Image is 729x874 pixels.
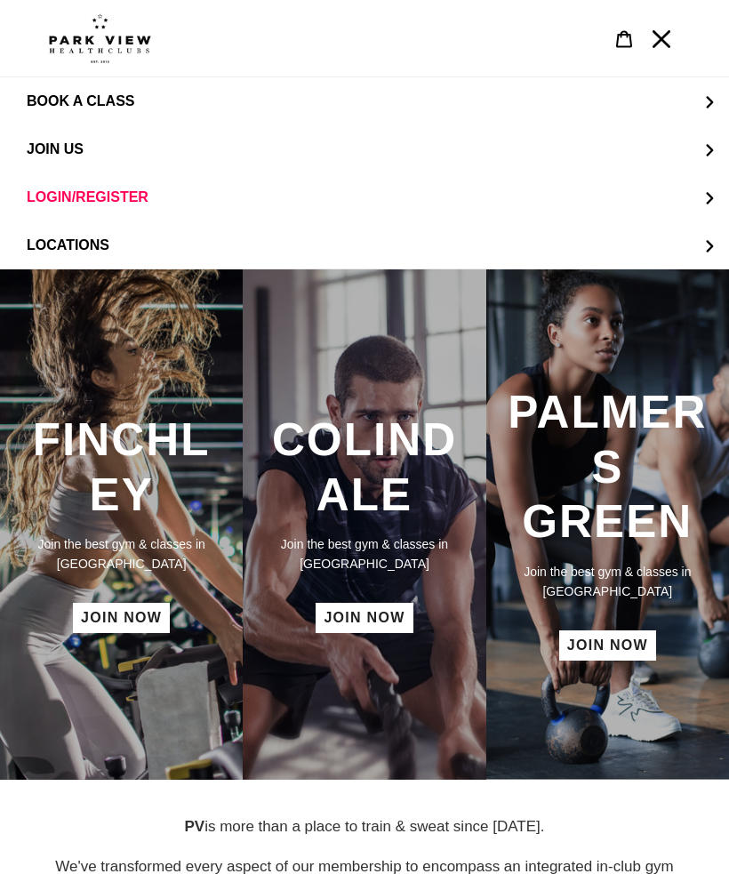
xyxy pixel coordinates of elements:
[504,562,711,601] p: Join the best gym & classes in [GEOGRAPHIC_DATA]
[260,534,468,573] p: Join the best gym & classes in [GEOGRAPHIC_DATA]
[73,603,170,633] a: JOIN NOW: Finchley Membership
[184,818,204,835] strong: PV
[49,13,151,63] img: Park view health clubs is a gym near you.
[27,189,148,205] span: LOGIN/REGISTER
[18,413,225,522] h3: FINCHLEY
[504,385,711,549] h3: PALMERS GREEN
[316,603,413,633] a: JOIN NOW: Colindale Membership
[49,815,680,838] p: is more than a place to train & sweat since [DATE].
[260,413,468,522] h3: COLINDALE
[559,630,656,661] a: JOIN NOW: Palmers Green Membership
[27,237,109,253] span: LOCATIONS
[18,534,225,573] p: Join the best gym & classes in [GEOGRAPHIC_DATA]
[643,19,680,58] button: Menu
[27,93,134,109] span: BOOK A CLASS
[27,141,84,157] span: JOIN US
